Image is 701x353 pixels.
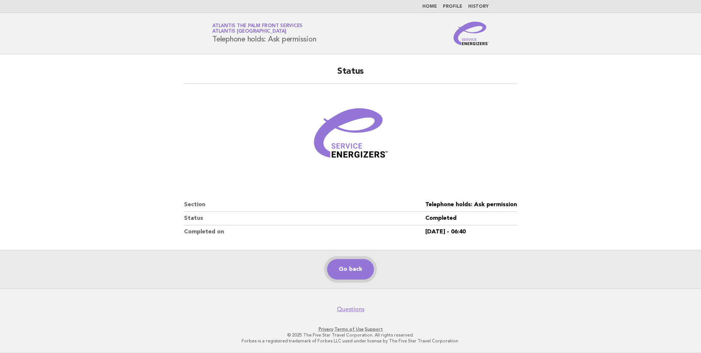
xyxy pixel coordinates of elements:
a: Atlantis The Palm Front ServicesAtlantis [GEOGRAPHIC_DATA] [212,23,302,34]
dt: Completed on [184,225,425,239]
dt: Section [184,198,425,212]
p: · · [126,326,575,332]
h2: Status [184,66,517,84]
img: Verified [307,92,394,181]
a: Questions [337,306,364,313]
a: Terms of Use [334,327,364,332]
a: Profile [443,4,462,9]
p: © 2025 The Five Star Travel Corporation. All rights reserved. [126,332,575,338]
a: Home [422,4,437,9]
h1: Telephone holds: Ask permission [212,24,316,43]
dt: Status [184,212,425,225]
a: Privacy [319,327,333,332]
a: Support [365,327,383,332]
a: Go back [327,259,374,280]
dd: Telephone holds: Ask permission [425,198,517,212]
img: Service Energizers [454,22,489,45]
span: Atlantis [GEOGRAPHIC_DATA] [212,29,286,34]
dd: [DATE] - 06:40 [425,225,517,239]
dd: Completed [425,212,517,225]
a: History [468,4,489,9]
p: Forbes is a registered trademark of Forbes LLC used under license by The Five Star Travel Corpora... [126,338,575,344]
